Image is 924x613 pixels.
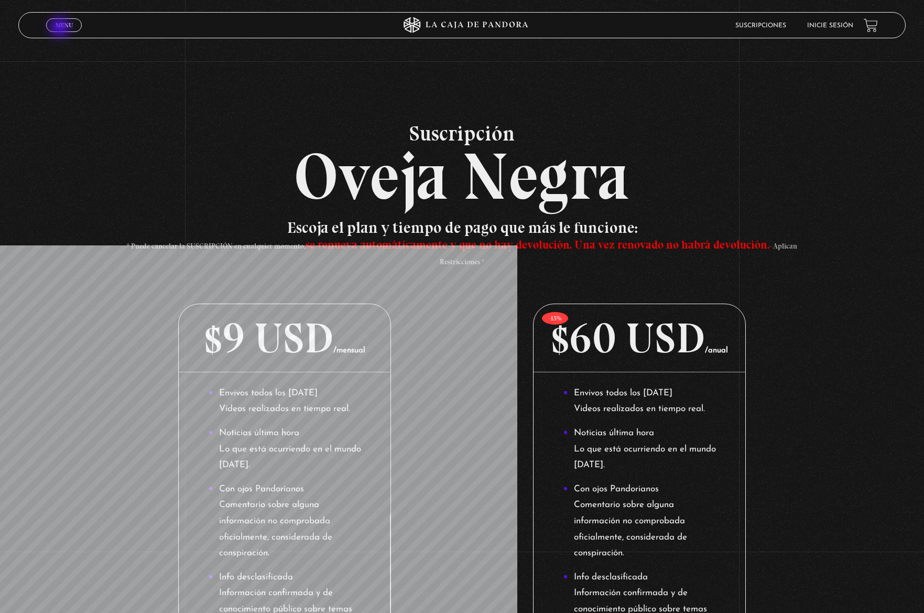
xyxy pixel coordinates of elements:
li: Envivos todos los [DATE] Videos realizados en tiempo real. [563,385,716,417]
span: /anual [705,347,728,354]
p: $60 USD [534,304,745,372]
li: Envivos todos los [DATE] Videos realizados en tiempo real. [209,385,361,417]
h2: Oveja Negra [18,123,906,209]
li: Con ojos Pandorianos Comentario sobre alguna información no comprobada oficialmente, considerada ... [563,481,716,562]
li: Noticias última hora Lo que está ocurriendo en el mundo [DATE]. [209,425,361,474]
a: View your shopping cart [864,18,878,33]
a: Inicie sesión [807,23,853,29]
span: Suscripción [18,123,906,144]
p: $9 USD [179,304,390,372]
span: se renueva automáticamente y que no hay devolución. Una vez renovado no habrá devolución. [306,238,769,252]
span: Cerrar [52,31,77,38]
span: * Puede cancelar la SUSCRIPCIÓN en cualquier momento, - Aplican Restricciones * [127,242,797,266]
a: Suscripciones [735,23,786,29]
li: Con ojos Pandorianos Comentario sobre alguna información no comprobada oficialmente, considerada ... [209,481,361,562]
li: Noticias última hora Lo que está ocurriendo en el mundo [DATE]. [563,425,716,474]
span: /mensual [333,347,365,354]
span: Menu [56,22,73,28]
h3: Escoja el plan y tiempo de pago que más le funcione: [107,220,817,267]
